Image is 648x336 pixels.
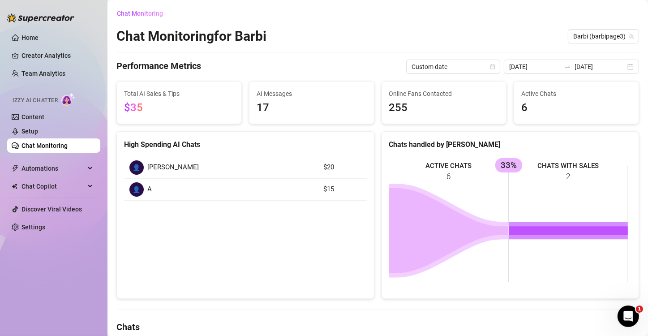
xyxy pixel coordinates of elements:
[129,160,144,175] div: 👤
[521,89,631,99] span: Active Chats
[389,89,499,99] span: Online Fans Contacted
[7,13,74,22] img: logo-BBDzfeDw.svg
[21,113,44,121] a: Content
[147,162,199,173] span: [PERSON_NAME]
[21,128,38,135] a: Setup
[573,30,634,43] span: Barbi (barbipage3)
[636,306,643,313] span: 1
[21,206,82,213] a: Discover Viral Videos
[412,60,495,73] span: Custom date
[116,60,201,74] h4: Performance Metrics
[21,142,68,149] a: Chat Monitoring
[12,165,19,172] span: thunderbolt
[21,224,45,231] a: Settings
[490,64,495,69] span: calendar
[521,99,631,116] span: 6
[147,184,152,195] span: A
[129,182,144,197] div: 👤
[116,28,266,45] h2: Chat Monitoring for Barbi
[21,161,85,176] span: Automations
[629,34,634,39] span: team
[21,179,85,194] span: Chat Copilot
[12,183,17,190] img: Chat Copilot
[257,89,367,99] span: AI Messages
[257,99,367,116] span: 17
[116,321,639,333] h4: Chats
[21,34,39,41] a: Home
[389,139,632,150] div: Chats handled by [PERSON_NAME]
[21,48,93,63] a: Creator Analytics
[564,63,571,70] span: to
[13,96,58,105] span: Izzy AI Chatter
[564,63,571,70] span: swap-right
[575,62,626,72] input: End date
[509,62,560,72] input: Start date
[117,10,163,17] span: Chat Monitoring
[124,139,367,150] div: High Spending AI Chats
[618,306,639,327] iframe: Intercom live chat
[124,89,234,99] span: Total AI Sales & Tips
[61,93,75,106] img: AI Chatter
[21,70,65,77] a: Team Analytics
[323,184,361,195] article: $15
[124,101,143,114] span: $35
[323,162,361,173] article: $20
[116,6,170,21] button: Chat Monitoring
[389,99,499,116] span: 255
